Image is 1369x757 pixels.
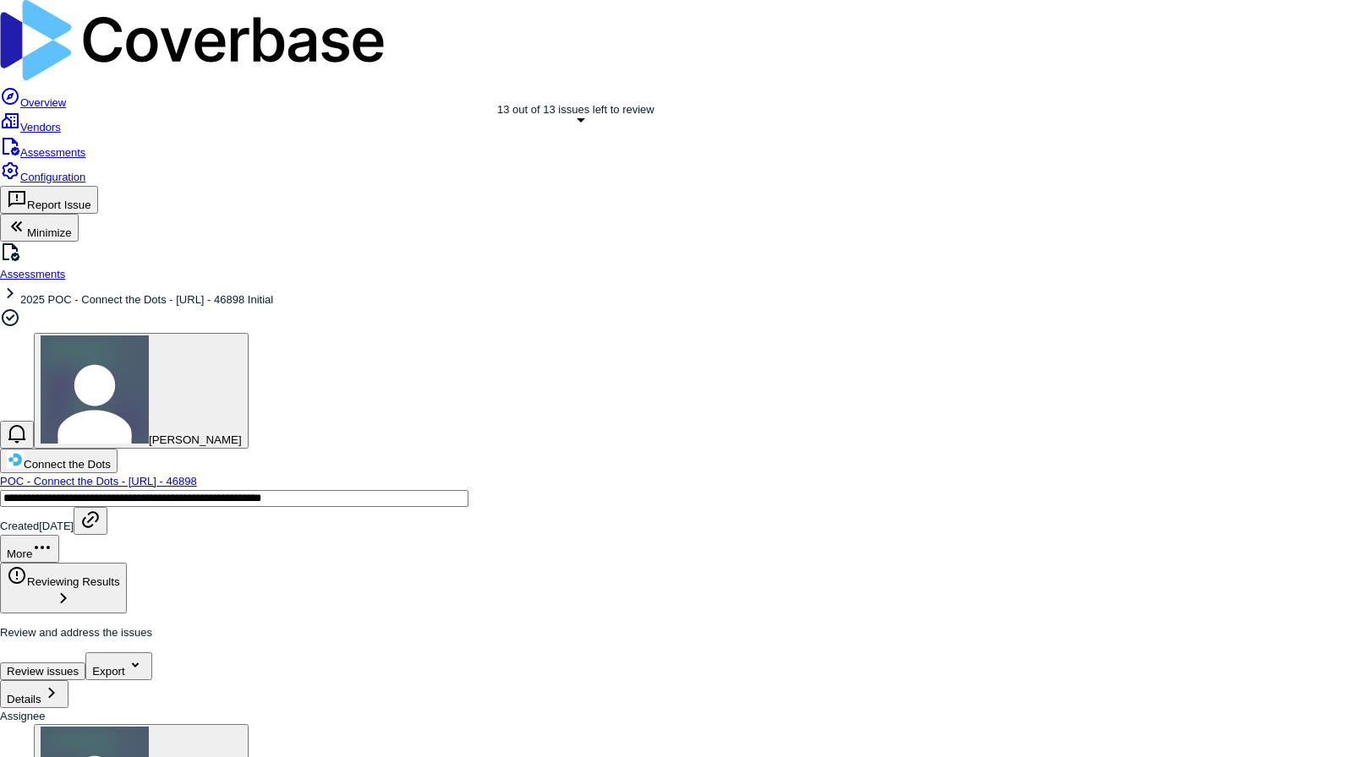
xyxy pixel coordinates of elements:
button: Tomo Majima avatar[PERSON_NAME] [34,333,249,449]
span: Connect the Dots [24,458,111,471]
span: Details [7,693,41,705]
button: Copy link [74,507,107,535]
span: [PERSON_NAME] [149,433,242,446]
span: 2025 POC - Connect the Dots - [URL] - 46898 Initial [20,293,273,306]
div: Reviewing Results [7,565,120,588]
div: 13 out of 13 issues left to review [497,101,654,118]
button: Export [85,652,152,680]
img: Tomo Majima avatar [41,335,149,444]
img: https://ctd.ai/ [7,451,24,468]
